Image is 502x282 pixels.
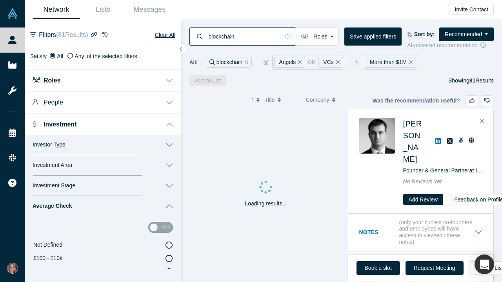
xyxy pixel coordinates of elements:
[306,92,329,108] span: Company
[189,59,198,66] span: All:
[80,0,126,19] a: Lists
[208,27,279,46] input: Search by name, title, company, summary, expertise, investment criteria or topics of focus
[56,31,88,38] span: ( 81 Results)
[359,219,482,245] button: Notes (only your current co-founders and employees will have access to view/edit these notes)
[189,75,226,86] button: Add to List
[306,92,339,108] button: Company
[296,27,339,46] button: Roles
[242,58,248,67] button: Remove Filter
[39,30,88,40] span: Filters
[265,92,275,108] span: Title
[33,242,62,248] span: Not Defined
[403,194,444,205] button: Add Review
[30,52,176,60] div: Satisfy of the selected filters
[399,219,475,245] p: (only your current co-founders and employees will have access to view/edit these notes)
[33,141,65,148] span: Investor Type
[33,255,62,261] span: $100 - $10k
[57,53,63,59] span: All
[126,0,173,19] a: Messages
[407,58,413,67] button: Remove Filter
[25,196,181,216] button: Average Check
[251,92,253,108] span: Name
[25,91,181,113] button: People
[469,77,476,84] strong: 81
[245,200,287,208] p: Loading results...
[372,95,493,106] div: Was the recommendation useful?
[414,31,435,37] strong: Sort by:
[359,228,398,236] h3: Notes
[407,41,494,49] div: AI-powered recommendation
[7,8,18,19] img: Alchemist Vault Logo
[318,57,343,68] div: VCs
[33,162,72,168] span: Investment Area
[439,27,494,41] button: Recommended
[155,30,176,40] button: Clear All
[25,69,181,91] button: Roles
[25,155,181,176] button: Investment Area
[44,121,76,128] span: Investment
[308,59,316,66] span: or
[476,115,488,128] button: Close
[75,53,84,59] span: Any
[206,57,252,68] div: blockchain
[25,135,181,155] button: Investor Type
[356,261,400,275] a: Book a slot
[359,118,395,154] img: Endre Sagi's Profile Image
[334,58,340,67] button: Remove Filter
[33,268,65,275] span: $10k - $100k
[33,182,75,189] span: Investment Stage
[296,58,302,67] button: Remove Filter
[265,92,298,108] button: Title
[406,261,464,275] button: Request Meeting
[25,176,181,196] button: Investment Stage
[33,0,80,19] a: Network
[274,57,305,68] div: Angels
[344,27,402,46] button: Save applied filters
[448,75,494,86] div: Showing
[44,77,61,84] span: Roles
[7,263,18,274] img: Anna Fahey's Account
[33,203,72,209] span: Average Check
[403,178,442,185] span: No Reviews Yet
[365,57,416,68] div: More than $1M
[449,4,494,15] button: Invite Contact
[469,77,494,84] span: Results
[251,92,256,108] button: Name
[403,119,422,163] a: [PERSON_NAME]
[25,113,181,135] button: Investment
[44,99,63,106] span: People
